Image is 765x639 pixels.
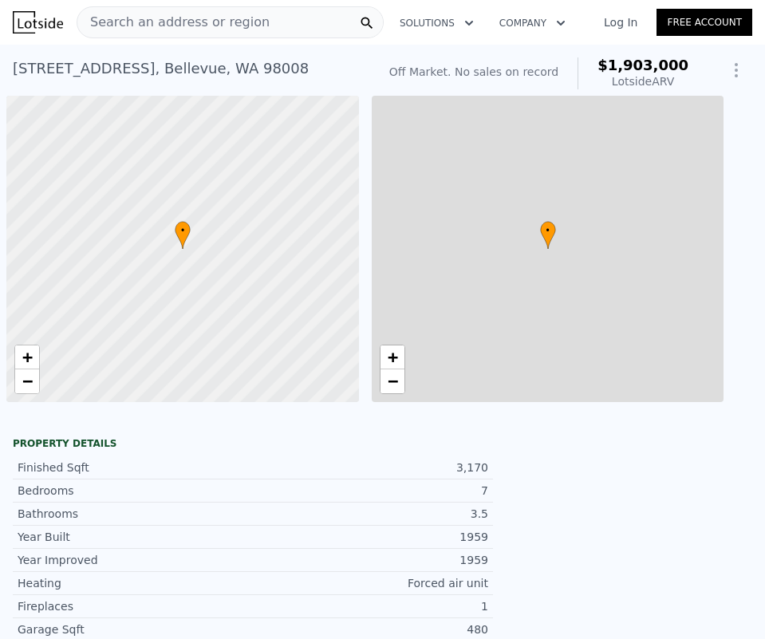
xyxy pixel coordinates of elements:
div: Lotside ARV [597,73,688,89]
a: Zoom out [15,369,39,393]
div: • [540,221,556,249]
span: • [175,223,191,238]
div: 3.5 [253,506,488,522]
a: Log In [585,14,657,30]
img: Lotside [13,11,63,34]
div: Forced air unit [253,575,488,591]
div: Bathrooms [18,506,253,522]
div: 1 [253,598,488,614]
div: Off Market. No sales on record [389,64,558,80]
span: + [22,347,33,367]
div: Year Built [18,529,253,545]
a: Zoom in [15,345,39,369]
span: − [22,371,33,391]
a: Zoom in [381,345,404,369]
button: Show Options [720,54,752,86]
div: Year Improved [18,552,253,568]
div: 480 [253,621,488,637]
div: Garage Sqft [18,621,253,637]
span: • [540,223,556,238]
div: • [175,221,191,249]
div: Finished Sqft [18,460,253,475]
div: 3,170 [253,460,488,475]
div: 1959 [253,552,488,568]
span: + [387,347,397,367]
a: Zoom out [381,369,404,393]
div: Fireplaces [18,598,253,614]
div: [STREET_ADDRESS] , Bellevue , WA 98008 [13,57,309,80]
div: 1959 [253,529,488,545]
a: Free Account [657,9,752,36]
button: Company [487,9,578,37]
div: 7 [253,483,488,499]
span: − [387,371,397,391]
div: Heating [18,575,253,591]
span: Search an address or region [77,13,270,32]
div: Bedrooms [18,483,253,499]
div: Property details [13,437,493,450]
button: Solutions [387,9,487,37]
span: $1,903,000 [597,57,688,73]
